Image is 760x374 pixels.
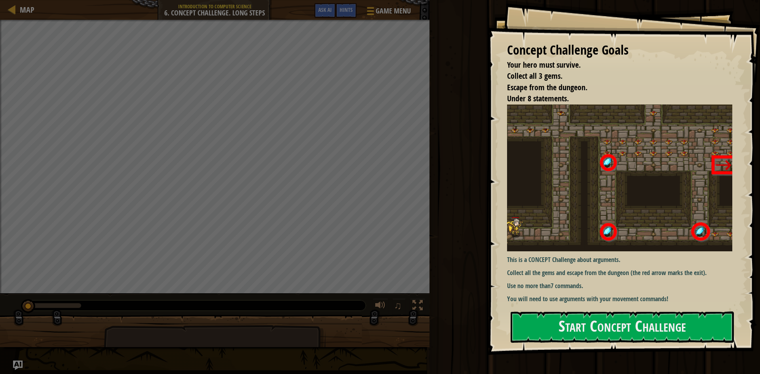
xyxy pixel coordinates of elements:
[497,82,730,93] li: Escape from the dungeon.
[507,294,738,304] p: You will need to use arguments with your movement commands!
[340,6,353,13] span: Hints
[13,361,23,370] button: Ask AI
[507,59,581,70] span: Your hero must survive.
[314,3,336,18] button: Ask AI
[318,6,332,13] span: Ask AI
[361,3,416,22] button: Game Menu
[410,298,426,315] button: Toggle fullscreen
[507,41,732,59] div: Concept Challenge Goals
[507,93,569,104] span: Under 8 statements.
[20,4,34,15] span: Map
[507,104,738,251] img: Asses2
[372,298,388,315] button: Adjust volume
[392,298,406,315] button: ♫
[16,4,34,15] a: Map
[507,70,562,81] span: Collect all 3 gems.
[394,300,402,311] span: ♫
[507,268,738,277] p: Collect all the gems and escape from the dungeon (the red arrow marks the exit).
[497,59,730,71] li: Your hero must survive.
[507,281,738,290] p: Use no more than .
[551,281,581,290] strong: 7 commands
[376,6,411,16] span: Game Menu
[511,311,734,343] button: Start Concept Challenge
[507,82,587,93] span: Escape from the dungeon.
[497,70,730,82] li: Collect all 3 gems.
[497,93,730,104] li: Under 8 statements.
[507,255,738,264] p: This is a CONCEPT Challenge about arguments.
